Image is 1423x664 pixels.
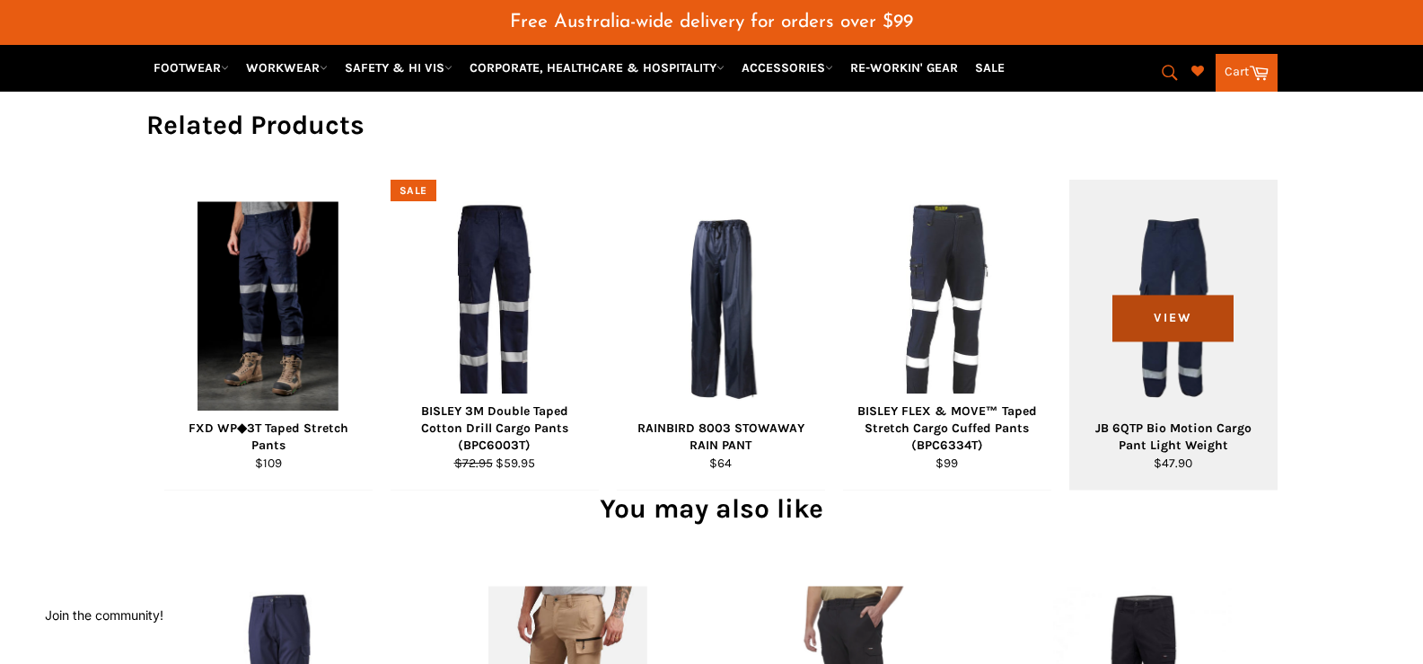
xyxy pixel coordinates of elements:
[510,13,913,31] span: Free Australia-wide delivery for orders over $99
[198,202,338,413] img: FXD WP◆3T Taped Stretch Pants - Workin' Gear
[164,180,373,491] a: FXD WP◆3T Taped Stretch Pants - Workin' Gear FXD WP◆3T Taped Stretch Pants $109
[650,202,791,413] img: RAINBIRD 8003 STOWAWAY RAIN PANT - Workin' Gear
[462,52,732,84] a: CORPORATE, HEALTHCARE & HOSPITALITY
[415,202,573,413] img: BISLEY BPC6003T 3M Double Taped Cotton Drill Cargo Pants - Workin' Gear
[401,403,587,455] div: BISLEY 3M Double Taped Cotton Drill Cargo Pants (BPC6003T)
[867,202,1025,413] img: BISLEY FLEX & MOVE™ Taped Stretch Cargo Cuffed Pants (BPC6334T) - Workin' Gear
[854,455,1040,472] div: $99
[854,403,1040,455] div: BISLEY FLEX & MOVE™ Taped Stretch Cargo Cuffed Pants (BPC6334T)
[391,180,436,202] div: Sale
[454,456,493,471] s: $72.95
[1112,296,1234,341] span: View
[175,455,361,472] div: $109
[628,420,813,455] div: RAINBIRD 8003 STOWAWAY RAIN PANT
[734,52,840,84] a: ACCESSORIES
[1216,54,1278,92] a: Cart
[617,180,825,491] a: RAINBIRD 8003 STOWAWAY RAIN PANT - Workin' Gear RAINBIRD 8003 STOWAWAY RAIN PANT $64
[1069,180,1278,491] a: JB 6QTP Bio Motion Cargo Pant Light Weight - Workin' Gear JB 6QTP Bio Motion Cargo Pant Light Wei...
[146,491,1278,527] h2: You may also like
[843,52,965,84] a: RE-WORKIN' GEAR
[391,180,599,491] a: BISLEY BPC6003T 3M Double Taped Cotton Drill Cargo Pants - Workin' Gear BISLEY 3M Double Taped Co...
[239,52,335,84] a: WORKWEAR
[338,52,460,84] a: SAFETY & HI VIS
[45,607,163,623] button: Join the community!
[628,455,813,472] div: $64
[401,455,587,472] div: $59.95
[1080,420,1266,455] div: JB 6QTP Bio Motion Cargo Pant Light Weight
[175,420,361,455] div: FXD WP◆3T Taped Stretch Pants
[843,180,1051,491] a: BISLEY FLEX & MOVE™ Taped Stretch Cargo Cuffed Pants (BPC6334T) - Workin' Gear BISLEY FLEX & MOVE...
[146,107,1278,144] h2: Related Products
[968,52,1012,84] a: SALE
[146,52,236,84] a: FOOTWEAR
